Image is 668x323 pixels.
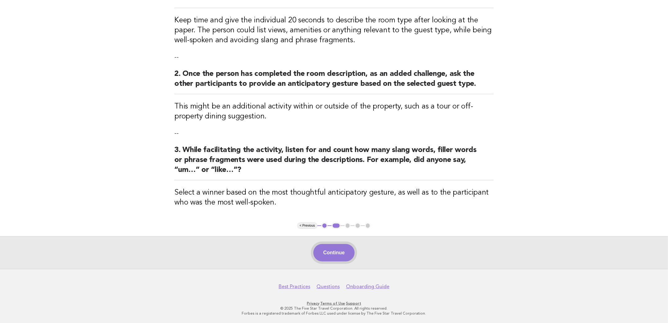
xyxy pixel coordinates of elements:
[307,301,319,306] a: Privacy
[279,284,310,290] a: Best Practices
[174,102,494,122] h3: This might be an additional activity within or outside of the property, such as a tour or off-pro...
[174,188,494,208] h3: Select a winner based on the most thoughtful anticipatory gesture, as well as to the participant ...
[321,223,328,229] button: 1
[297,223,317,229] button: < Previous
[174,69,494,94] h2: 2. Once the person has completed the room description, as an added challenge, ask the other parti...
[144,301,524,306] p: · ·
[144,306,524,311] p: © 2025 The Five Star Travel Corporation. All rights reserved.
[174,145,494,180] h2: 3. While facilitating the activity, listen for and count how many slang words, filler words or ph...
[174,16,494,45] h3: Keep time and give the individual 20 seconds to describe the room type after looking at the paper...
[174,53,494,62] p: --
[144,311,524,316] p: Forbes is a registered trademark of Forbes LLC used under license by The Five Star Travel Corpora...
[320,301,345,306] a: Terms of Use
[313,244,355,261] button: Continue
[174,129,494,138] p: --
[332,223,341,229] button: 2
[346,301,361,306] a: Support
[316,284,340,290] a: Questions
[346,284,389,290] a: Onboarding Guide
